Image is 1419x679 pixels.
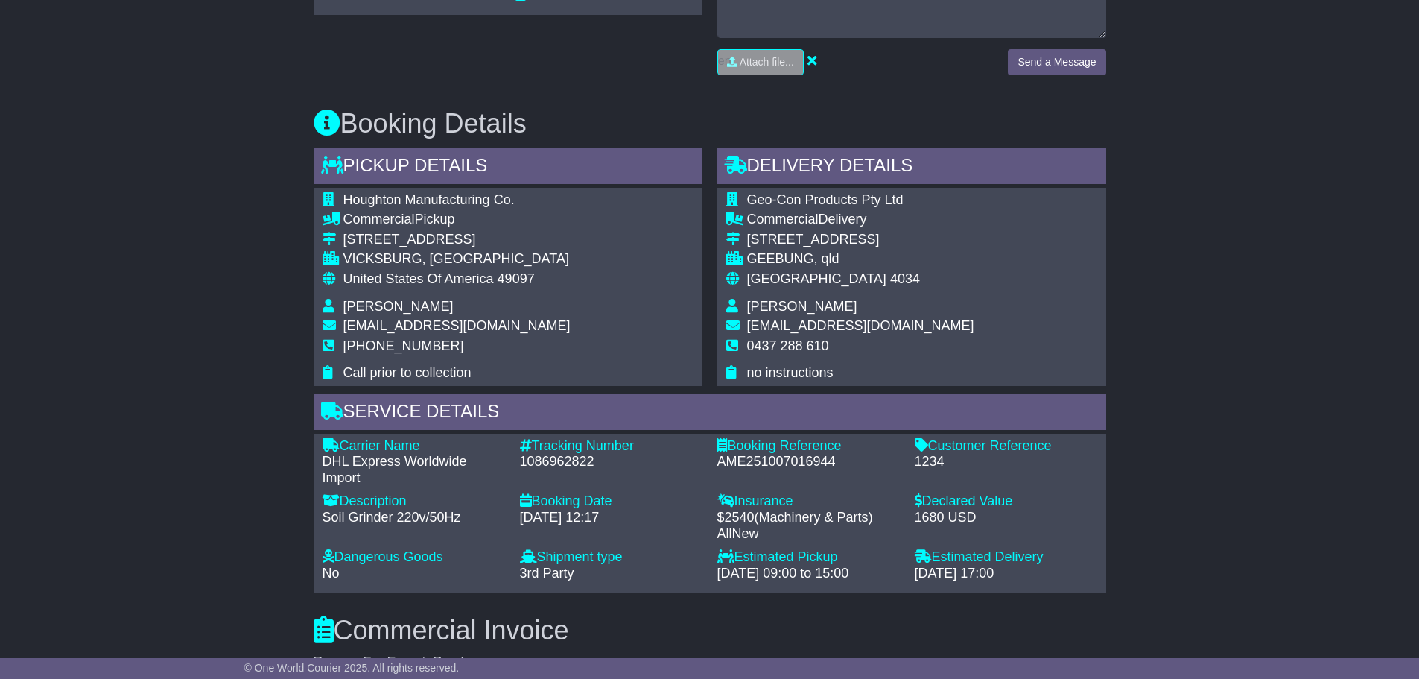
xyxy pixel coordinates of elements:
div: Dangerous Goods [323,549,505,566]
div: Carrier Name [323,438,505,455]
span: 3rd Party [520,566,574,581]
span: 49097 [498,271,535,286]
div: Declared Value [915,493,1097,510]
span: 2540 [725,510,755,525]
div: Pickup Details [314,148,702,188]
span: United States Of America [343,271,494,286]
div: Insurance [717,493,900,510]
div: Estimated Pickup [717,549,900,566]
span: [PHONE_NUMBER] [343,338,464,353]
div: Estimated Delivery [915,549,1097,566]
span: Geo-Con Products Pty Ltd [747,192,904,207]
span: [EMAIL_ADDRESS][DOMAIN_NAME] [343,318,571,333]
div: Delivery [747,212,974,228]
div: Delivery Details [717,148,1106,188]
div: AllNew [717,526,900,543]
div: VICKSBURG, [GEOGRAPHIC_DATA] [343,251,571,268]
div: Customer Reference [915,438,1097,455]
div: [DATE] 12:17 [520,510,702,526]
span: [EMAIL_ADDRESS][DOMAIN_NAME] [747,318,974,333]
span: [GEOGRAPHIC_DATA] [747,271,886,286]
div: Booking Date [520,493,702,510]
span: No [323,566,340,581]
div: AME251007016944 [717,454,900,470]
div: 1086962822 [520,454,702,470]
div: [DATE] 17:00 [915,566,1097,582]
div: Shipment type [520,549,702,566]
div: Tracking Number [520,438,702,455]
button: Send a Message [1008,49,1105,75]
div: Pickup [343,212,571,228]
span: [PERSON_NAME] [343,299,454,314]
span: Machinery & Parts [759,510,869,525]
div: [DATE] 09:00 to 15:00 [717,566,900,582]
div: GEEBUNG, qld [747,251,974,268]
div: Description [323,493,505,510]
div: DHL Express Worldwide Import [323,454,505,486]
span: 4034 [890,271,920,286]
div: Reason For Export: Purchase [314,654,1106,671]
div: [STREET_ADDRESS] [343,232,571,248]
span: Houghton Manufacturing Co. [343,192,515,207]
div: Service Details [314,394,1106,434]
span: © One World Courier 2025. All rights reserved. [244,662,460,674]
div: [STREET_ADDRESS] [747,232,974,248]
span: 0437 288 610 [747,338,829,353]
span: Commercial [747,212,819,227]
div: $ ( ) [717,510,900,542]
h3: Commercial Invoice [314,616,1106,645]
div: Booking Reference [717,438,900,455]
div: Soil Grinder 220v/50Hz [323,510,505,526]
span: Commercial [343,212,415,227]
span: no instructions [747,365,834,380]
div: 1234 [915,454,1097,470]
span: Call prior to collection [343,365,472,380]
div: 1680 USD [915,510,1097,526]
h3: Booking Details [314,109,1106,139]
span: [PERSON_NAME] [747,299,857,314]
